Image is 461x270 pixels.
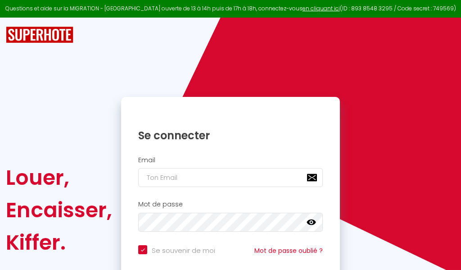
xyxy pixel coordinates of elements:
div: Louer, [6,161,112,194]
input: Ton Email [138,168,323,187]
div: Encaisser, [6,194,112,226]
h2: Mot de passe [138,201,323,208]
div: Kiffer. [6,226,112,259]
img: SuperHote logo [6,27,73,43]
h2: Email [138,156,323,164]
a: Mot de passe oublié ? [254,246,323,255]
a: en cliquant ici [303,5,340,12]
h1: Se connecter [138,128,323,142]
